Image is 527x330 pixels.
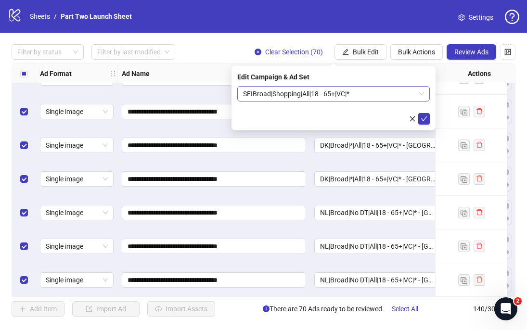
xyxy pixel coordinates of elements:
[409,115,416,122] span: close
[263,305,270,312] span: info-circle
[447,44,496,60] button: Review Ads
[473,304,515,314] span: 140 / 300 items
[46,104,108,119] span: Single image
[12,162,36,196] div: Select row 137
[458,207,470,218] button: Duplicate
[320,172,445,186] span: DK|Broad|*|All|18 - 65+|VC|* - NY
[390,44,443,60] button: Bulk Actions
[12,263,36,297] div: Select row 140
[46,273,108,287] span: Single image
[46,205,108,220] span: Single image
[353,48,379,56] span: Bulk Edit
[384,301,426,317] button: Select All
[458,241,470,252] button: Duplicate
[421,115,427,122] span: check
[110,70,116,77] span: holder
[247,44,331,60] button: Clear Selection (70)
[46,172,108,186] span: Single image
[265,48,323,56] span: Clear Selection (70)
[320,205,445,220] span: NL|Broad|No DT|All|18 - 65+|VC|* - NY
[243,87,424,101] span: SEIBroad|Shopping|All|18 - 65+|VC|*
[115,64,117,83] div: Resize Ad Format column
[505,10,519,24] span: question-circle
[514,297,522,305] span: 2
[392,305,418,313] span: Select All
[46,239,108,254] span: Single image
[450,10,501,25] a: Settings
[458,140,470,151] button: Duplicate
[308,64,310,83] div: Resize Ad Name column
[12,229,36,263] div: Select row 139
[54,11,57,22] li: /
[237,72,430,82] div: Edit Campaign & Ad Set
[320,138,445,152] span: DK|Broad|*|All|18 - 65+|VC|* - NY
[458,173,470,185] button: Duplicate
[28,11,52,22] a: Sheets
[320,239,445,254] span: NL|Broad|No DT|All|18 - 65+|VC|* - NY
[12,196,36,229] div: Select row 138
[12,95,36,128] div: Select row 135
[116,70,123,77] span: holder
[72,301,140,317] button: Import Ad
[59,11,134,22] a: Part Two Launch Sheet
[40,68,72,79] strong: Ad Format
[458,106,470,117] button: Duplicate
[122,68,150,79] strong: Ad Name
[342,49,349,55] span: edit
[12,301,64,317] button: Add Item
[468,68,491,79] strong: Actions
[398,48,435,56] span: Bulk Actions
[494,297,517,320] iframe: Intercom live chat
[469,12,493,23] span: Settings
[255,49,261,55] span: close-circle
[12,128,36,162] div: Select row 136
[320,273,445,287] span: NL|Broad|No DT|All|18 - 65+|VC|* - NY
[458,274,470,286] button: Duplicate
[46,138,108,152] span: Single image
[504,49,511,55] span: control
[334,44,386,60] button: Bulk Edit
[12,64,36,83] div: Select all rows
[454,48,488,56] span: Review Ads
[263,301,426,317] span: There are 70 Ads ready to be reviewed.
[458,14,465,21] span: setting
[147,301,215,317] button: Import Assets
[500,44,515,60] button: Configure table settings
